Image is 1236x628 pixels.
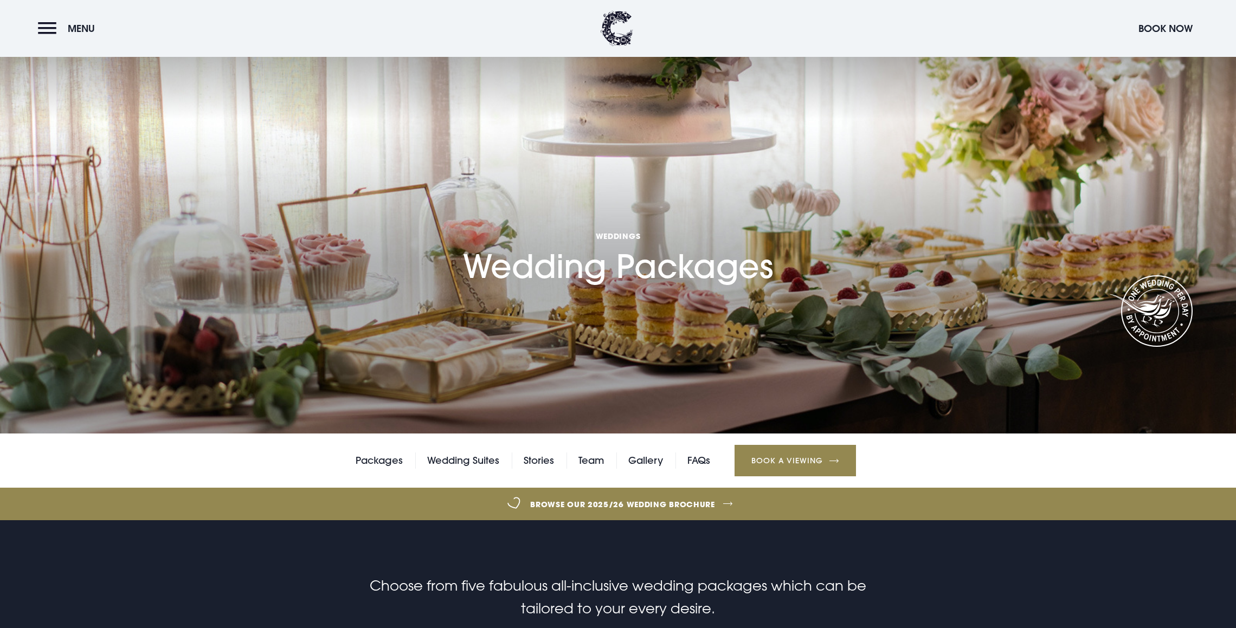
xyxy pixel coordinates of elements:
[463,153,773,285] h1: Wedding Packages
[524,452,554,469] a: Stories
[68,22,95,35] span: Menu
[687,452,710,469] a: FAQs
[628,452,663,469] a: Gallery
[463,231,773,241] span: Weddings
[735,445,856,476] a: Book a Viewing
[38,17,100,40] button: Menu
[1133,17,1198,40] button: Book Now
[356,452,403,469] a: Packages
[578,452,604,469] a: Team
[427,452,499,469] a: Wedding Suites
[360,574,876,620] p: Choose from five fabulous all-inclusive wedding packages which can be tailored to your every desire.
[601,11,633,46] img: Clandeboye Lodge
